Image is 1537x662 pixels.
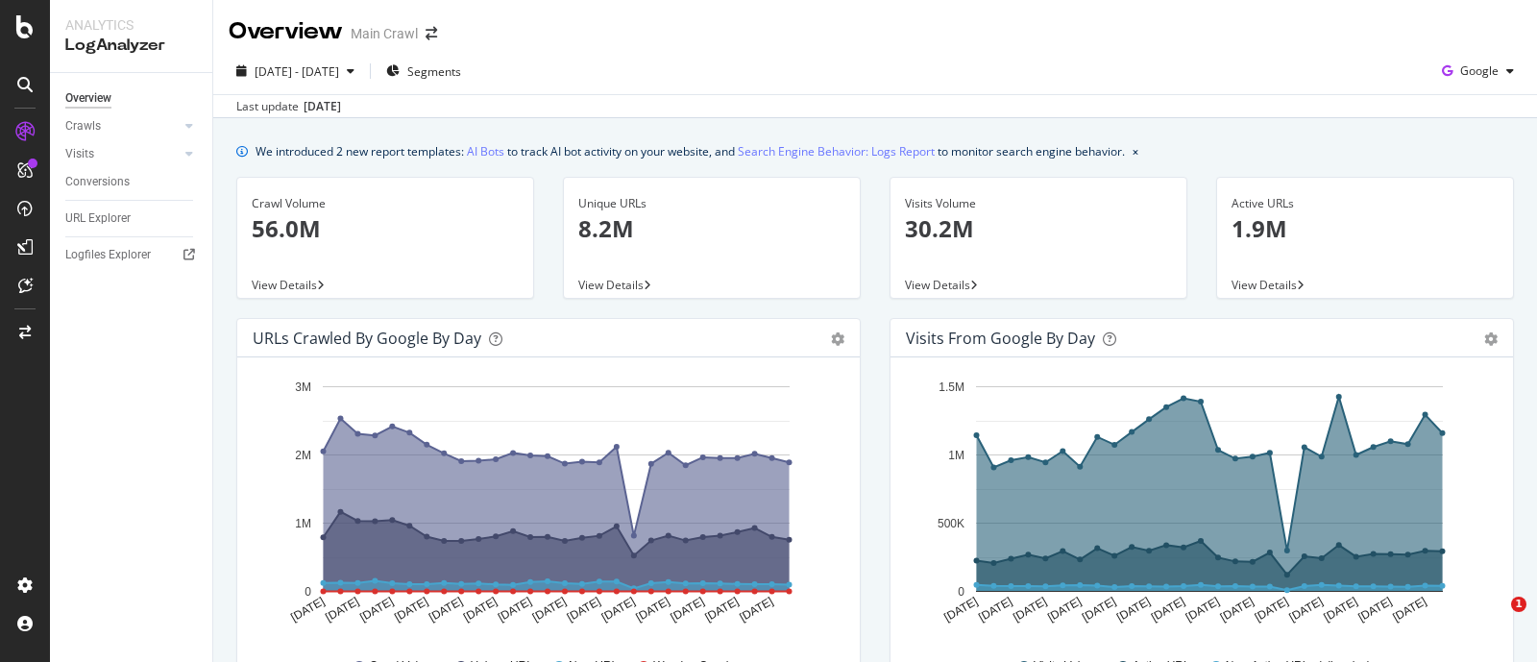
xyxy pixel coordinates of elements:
[295,517,311,530] text: 1M
[229,56,362,86] button: [DATE] - [DATE]
[1484,332,1498,346] div: gear
[255,63,339,80] span: [DATE] - [DATE]
[65,88,199,109] a: Overview
[634,595,672,625] text: [DATE]
[905,277,970,293] span: View Details
[65,35,197,57] div: LogAnalyzer
[496,595,534,625] text: [DATE]
[65,172,130,192] div: Conversions
[1183,595,1222,625] text: [DATE]
[467,141,504,161] a: AI Bots
[906,329,1095,348] div: Visits from Google by day
[1287,595,1326,625] text: [DATE]
[939,380,964,394] text: 1.5M
[1128,137,1143,165] button: close banner
[351,24,418,43] div: Main Crawl
[1355,595,1394,625] text: [DATE]
[65,116,101,136] div: Crawls
[599,595,638,625] text: [DATE]
[948,449,964,462] text: 1M
[252,277,317,293] span: View Details
[65,172,199,192] a: Conversions
[565,595,603,625] text: [DATE]
[357,595,396,625] text: [DATE]
[253,373,836,640] svg: A chart.
[702,595,741,625] text: [DATE]
[1218,595,1256,625] text: [DATE]
[669,595,707,625] text: [DATE]
[905,212,1172,245] p: 30.2M
[941,595,980,625] text: [DATE]
[906,373,1489,640] svg: A chart.
[288,595,327,625] text: [DATE]
[1472,597,1518,643] iframe: Intercom live chat
[65,208,199,229] a: URL Explorer
[905,195,1172,212] div: Visits Volume
[938,517,964,530] text: 500K
[1434,56,1522,86] button: Google
[65,88,111,109] div: Overview
[426,27,437,40] div: arrow-right-arrow-left
[65,144,94,164] div: Visits
[1460,62,1499,79] span: Google
[737,595,775,625] text: [DATE]
[378,56,469,86] button: Segments
[738,141,935,161] a: Search Engine Behavior: Logs Report
[65,208,131,229] div: URL Explorer
[427,595,465,625] text: [DATE]
[1322,595,1360,625] text: [DATE]
[65,245,151,265] div: Logfiles Explorer
[958,585,964,599] text: 0
[1253,595,1291,625] text: [DATE]
[578,277,644,293] span: View Details
[304,98,341,115] div: [DATE]
[295,380,311,394] text: 3M
[1232,195,1499,212] div: Active URLs
[461,595,500,625] text: [DATE]
[252,212,519,245] p: 56.0M
[1149,595,1187,625] text: [DATE]
[578,195,845,212] div: Unique URLs
[236,98,341,115] div: Last update
[1232,277,1297,293] span: View Details
[1045,595,1084,625] text: [DATE]
[1011,595,1049,625] text: [DATE]
[1114,595,1153,625] text: [DATE]
[1390,595,1428,625] text: [DATE]
[578,212,845,245] p: 8.2M
[407,63,461,80] span: Segments
[976,595,1014,625] text: [DATE]
[530,595,569,625] text: [DATE]
[831,332,844,346] div: gear
[305,585,311,599] text: 0
[256,141,1125,161] div: We introduced 2 new report templates: to track AI bot activity on your website, and to monitor se...
[65,144,180,164] a: Visits
[65,245,199,265] a: Logfiles Explorer
[252,195,519,212] div: Crawl Volume
[229,15,343,48] div: Overview
[253,329,481,348] div: URLs Crawled by Google by day
[295,449,311,462] text: 2M
[323,595,361,625] text: [DATE]
[1080,595,1118,625] text: [DATE]
[1511,597,1526,612] span: 1
[236,141,1514,161] div: info banner
[65,15,197,35] div: Analytics
[392,595,430,625] text: [DATE]
[1232,212,1499,245] p: 1.9M
[65,116,180,136] a: Crawls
